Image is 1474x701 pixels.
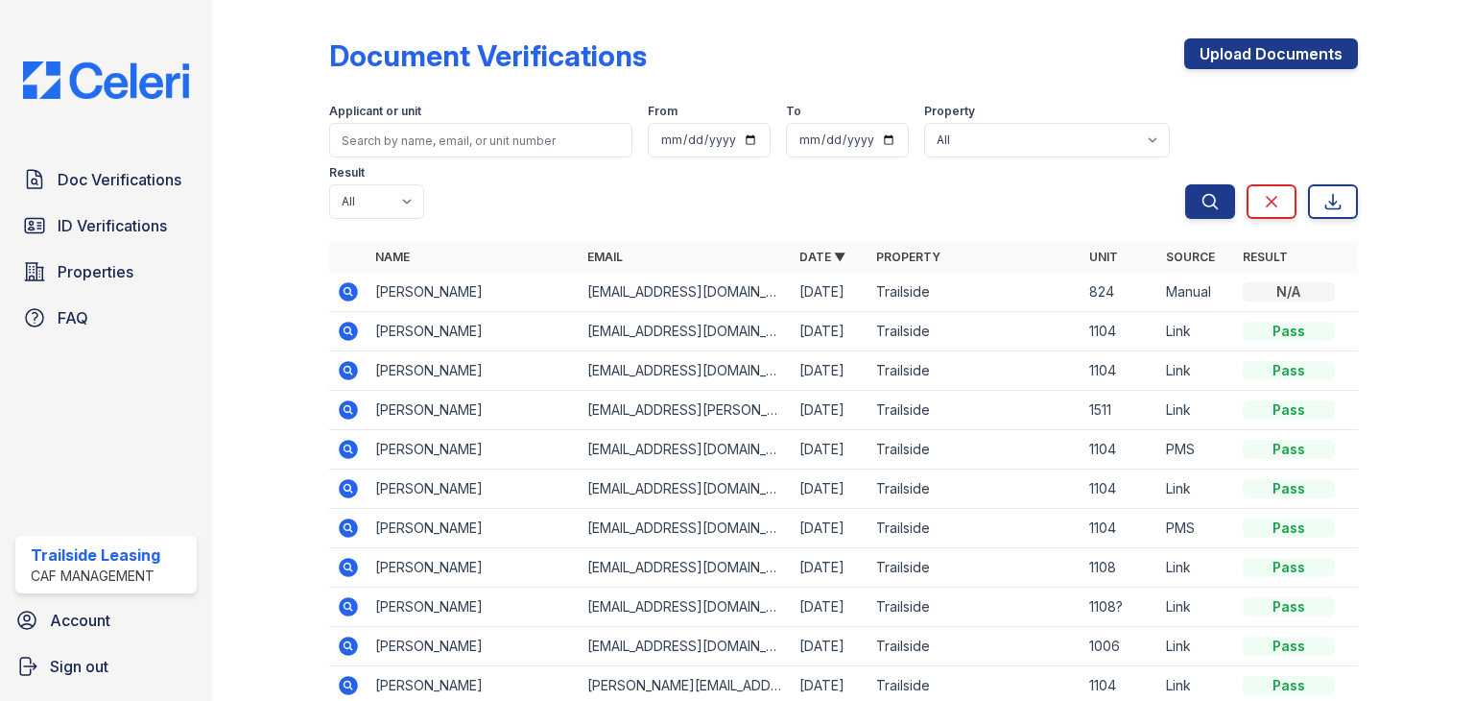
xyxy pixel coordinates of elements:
td: [EMAIL_ADDRESS][DOMAIN_NAME] [580,509,792,548]
td: [DATE] [792,273,868,312]
span: Doc Verifications [58,168,181,191]
td: Trailside [868,391,1081,430]
td: [EMAIL_ADDRESS][PERSON_NAME][DOMAIN_NAME] [580,391,792,430]
td: [DATE] [792,627,868,666]
span: ID Verifications [58,214,167,237]
span: Account [50,609,110,632]
a: Doc Verifications [15,160,197,199]
img: CE_Logo_Blue-a8612792a0a2168367f1c8372b55b34899dd931a85d93a1a3d3e32e68fde9ad4.png [8,61,204,99]
td: [DATE] [792,351,868,391]
div: Pass [1243,558,1335,577]
span: FAQ [58,306,88,329]
td: PMS [1158,430,1235,470]
div: Pass [1243,597,1335,616]
a: Source [1166,250,1215,264]
div: N/A [1243,282,1335,302]
td: [PERSON_NAME] [368,391,580,430]
td: [EMAIL_ADDRESS][DOMAIN_NAME] [580,430,792,470]
td: 1104 [1082,312,1158,351]
td: [EMAIL_ADDRESS][DOMAIN_NAME] [580,470,792,509]
td: [PERSON_NAME] [368,627,580,666]
td: Link [1158,391,1235,430]
td: [EMAIL_ADDRESS][DOMAIN_NAME] [580,548,792,588]
td: Trailside [868,430,1081,470]
td: 1108? [1082,588,1158,627]
td: Link [1158,588,1235,627]
td: Trailside [868,548,1081,588]
td: 1104 [1082,470,1158,509]
td: Link [1158,312,1235,351]
input: Search by name, email, or unit number [329,123,632,157]
a: Name [375,250,410,264]
label: Result [329,165,365,181]
a: Email [587,250,623,264]
label: From [648,104,678,119]
td: Link [1158,627,1235,666]
td: [PERSON_NAME] [368,588,580,627]
td: 1104 [1082,509,1158,548]
span: Sign out [50,655,108,678]
td: PMS [1158,509,1235,548]
td: [DATE] [792,588,868,627]
div: Pass [1243,676,1335,695]
label: To [786,104,801,119]
td: [EMAIL_ADDRESS][DOMAIN_NAME] [580,351,792,391]
label: Applicant or unit [329,104,421,119]
td: [PERSON_NAME] [368,351,580,391]
span: Properties [58,260,133,283]
a: Account [8,601,204,640]
td: [DATE] [792,312,868,351]
a: Unit [1089,250,1118,264]
a: Upload Documents [1184,38,1358,69]
div: Document Verifications [329,38,647,73]
td: [PERSON_NAME] [368,273,580,312]
td: 1511 [1082,391,1158,430]
td: 1006 [1082,627,1158,666]
td: Trailside [868,273,1081,312]
td: [EMAIL_ADDRESS][DOMAIN_NAME] [580,588,792,627]
div: Pass [1243,361,1335,380]
a: FAQ [15,299,197,337]
div: Trailside Leasing [31,544,160,567]
td: [DATE] [792,509,868,548]
div: Pass [1243,637,1335,656]
div: Pass [1243,400,1335,420]
td: [DATE] [792,470,868,509]
td: 1104 [1082,351,1158,391]
td: Trailside [868,588,1081,627]
td: Link [1158,548,1235,588]
td: [PERSON_NAME] [368,548,580,588]
td: Link [1158,470,1235,509]
td: Trailside [868,351,1081,391]
td: [PERSON_NAME] [368,509,580,548]
td: Trailside [868,509,1081,548]
div: Pass [1243,440,1335,459]
td: [DATE] [792,548,868,588]
a: Date ▼ [799,250,845,264]
td: Trailside [868,470,1081,509]
td: [DATE] [792,391,868,430]
td: [EMAIL_ADDRESS][DOMAIN_NAME] [580,312,792,351]
a: Result [1243,250,1288,264]
td: 824 [1082,273,1158,312]
a: Property [876,250,940,264]
td: Trailside [868,627,1081,666]
div: Pass [1243,322,1335,341]
a: Properties [15,253,197,291]
td: 1104 [1082,430,1158,470]
td: [EMAIL_ADDRESS][DOMAIN_NAME] [580,627,792,666]
td: [EMAIL_ADDRESS][DOMAIN_NAME] [580,273,792,312]
td: [PERSON_NAME] [368,430,580,470]
td: Trailside [868,312,1081,351]
div: Pass [1243,479,1335,498]
td: 1108 [1082,548,1158,588]
td: Link [1158,351,1235,391]
div: CAF Management [31,567,160,586]
td: [DATE] [792,430,868,470]
a: Sign out [8,647,204,686]
td: [PERSON_NAME] [368,470,580,509]
label: Property [924,104,975,119]
a: ID Verifications [15,206,197,245]
td: [PERSON_NAME] [368,312,580,351]
td: Manual [1158,273,1235,312]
